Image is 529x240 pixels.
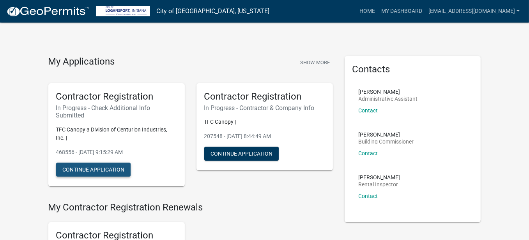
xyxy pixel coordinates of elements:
h4: My Contractor Registration Renewals [48,202,333,213]
p: TFC Canopy | [204,118,325,126]
p: [PERSON_NAME] [359,132,414,137]
p: [PERSON_NAME] [359,89,418,95]
h6: In Progress - Contractor & Company Info [204,104,325,112]
button: Continue Application [56,163,131,177]
a: Contact [359,150,378,156]
a: [EMAIL_ADDRESS][DOMAIN_NAME] [425,4,523,19]
p: Rental Inspector [359,182,400,187]
button: Show More [297,56,333,69]
p: Building Commissioner [359,139,414,144]
h6: In Progress - Check Additional Info Submitted [56,104,177,119]
a: City of [GEOGRAPHIC_DATA], [US_STATE] [156,5,269,18]
h4: My Applications [48,56,115,68]
p: Administrative Assistant [359,96,418,102]
p: [PERSON_NAME] [359,175,400,180]
a: Contact [359,193,378,199]
h5: Contractor Registration [204,91,325,102]
button: Continue Application [204,147,279,161]
a: My Dashboard [378,4,425,19]
h5: Contractor Registration [56,91,177,102]
p: 207548 - [DATE] 8:44:49 AM [204,132,325,140]
p: 468556 - [DATE] 9:15:29 AM [56,148,177,156]
a: Home [356,4,378,19]
a: Contact [359,107,378,114]
p: TFC Canopy a Division of Centurion Industries, Inc. | [56,126,177,142]
img: City of Logansport, Indiana [96,6,150,16]
h5: Contacts [352,64,473,75]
